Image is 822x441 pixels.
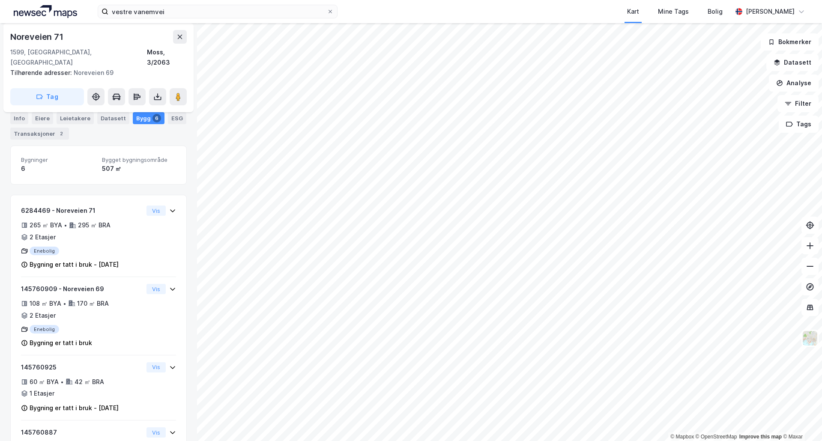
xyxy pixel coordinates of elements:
span: Tilhørende adresser: [10,69,74,76]
button: Vis [146,206,166,216]
div: Bygg [133,112,164,124]
div: [PERSON_NAME] [746,6,795,17]
div: Noreveien 69 [10,68,180,78]
iframe: Chat Widget [779,400,822,441]
img: Z [802,330,818,346]
span: Bygninger [21,156,95,164]
div: • [64,222,67,229]
div: 170 ㎡ BRA [77,298,109,309]
div: Datasett [97,112,129,124]
span: Bygget bygningsområde [102,156,176,164]
div: Eiere [32,112,53,124]
div: 1 Etasjer [30,388,54,399]
button: Vis [146,427,166,438]
div: Bolig [708,6,723,17]
img: logo.a4113a55bc3d86da70a041830d287a7e.svg [14,5,77,18]
button: Datasett [766,54,819,71]
div: Kart [627,6,639,17]
div: Transaksjoner [10,128,69,140]
div: 108 ㎡ BYA [30,298,61,309]
div: 2 Etasjer [30,232,56,242]
a: Improve this map [739,434,782,440]
div: 2 [57,129,66,138]
div: Mine Tags [658,6,689,17]
div: 6284469 - Noreveien 71 [21,206,143,216]
button: Tag [10,88,84,105]
div: 145760909 - Noreveien 69 [21,284,143,294]
div: • [63,300,66,307]
div: 295 ㎡ BRA [78,220,111,230]
button: Vis [146,284,166,294]
div: • [60,378,64,385]
div: 507 ㎡ [102,164,176,174]
div: Bygning er tatt i bruk [30,338,92,348]
div: Noreveien 71 [10,30,65,44]
div: 42 ㎡ BRA [75,377,104,387]
div: Bygning er tatt i bruk - [DATE] [30,403,119,413]
button: Analyse [769,74,819,92]
div: Info [10,112,28,124]
a: Mapbox [670,434,694,440]
div: 60 ㎡ BYA [30,377,59,387]
input: Søk på adresse, matrikkel, gårdeiere, leietakere eller personer [108,5,327,18]
div: 6 [21,164,95,174]
div: 265 ㎡ BYA [30,220,62,230]
div: 1599, [GEOGRAPHIC_DATA], [GEOGRAPHIC_DATA] [10,47,147,68]
button: Tags [779,116,819,133]
div: ESG [168,112,186,124]
div: 2 Etasjer [30,310,56,321]
div: 145760925 [21,362,143,372]
div: 6 [152,114,161,122]
div: Bygning er tatt i bruk - [DATE] [30,259,119,270]
a: OpenStreetMap [696,434,737,440]
div: Moss, 3/2063 [147,47,187,68]
button: Bokmerker [761,33,819,51]
button: Vis [146,362,166,372]
div: 145760887 [21,427,143,438]
div: Leietakere [57,112,94,124]
button: Filter [777,95,819,112]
